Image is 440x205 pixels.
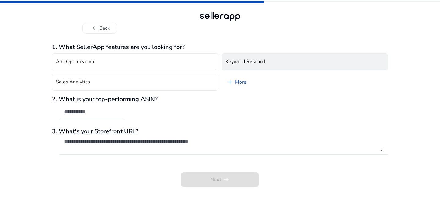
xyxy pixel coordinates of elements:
[52,128,388,135] h3: 3. What's your Storefront URL?
[52,74,218,91] button: Sales Analytics
[52,96,388,103] h3: 2. What is your top-performing ASIN?
[226,78,234,86] span: add
[56,79,90,85] h4: Sales Analytics
[52,53,218,70] button: Ads Optimization
[222,53,388,70] button: Keyword Research
[82,23,117,34] button: chevron_leftBack
[52,44,388,51] h3: 1. What SellerApp features are you looking for?
[56,59,94,65] h4: Ads Optimization
[226,59,267,65] h4: Keyword Research
[90,25,97,32] span: chevron_left
[222,74,251,91] a: More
